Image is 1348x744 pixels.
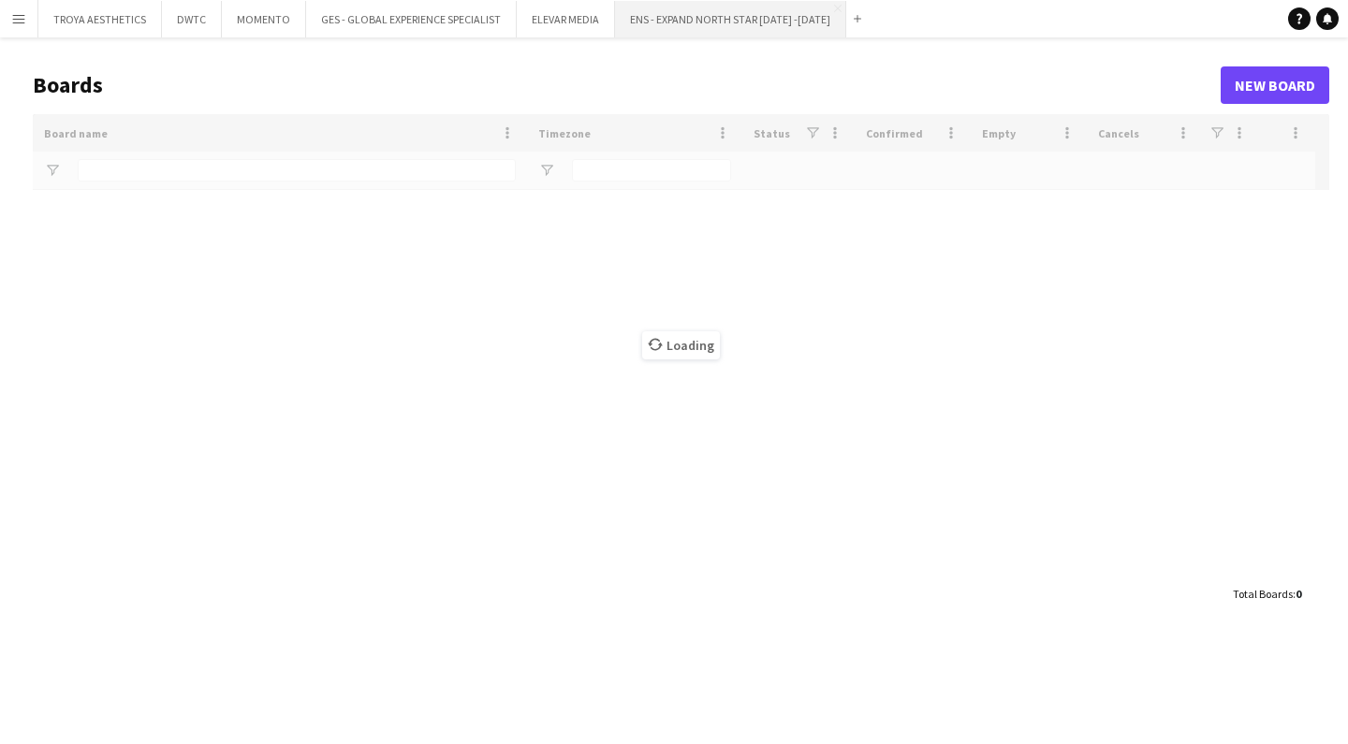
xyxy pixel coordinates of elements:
[38,1,162,37] button: TROYA AESTHETICS
[1233,587,1293,601] span: Total Boards
[615,1,846,37] button: ENS - EXPAND NORTH STAR [DATE] -[DATE]
[517,1,615,37] button: ELEVAR MEDIA
[642,331,720,359] span: Loading
[1296,587,1301,601] span: 0
[222,1,306,37] button: MOMENTO
[1233,576,1301,612] div: :
[33,71,1221,99] h1: Boards
[306,1,517,37] button: GES - GLOBAL EXPERIENCE SPECIALIST
[162,1,222,37] button: DWTC
[1221,66,1329,104] a: New Board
